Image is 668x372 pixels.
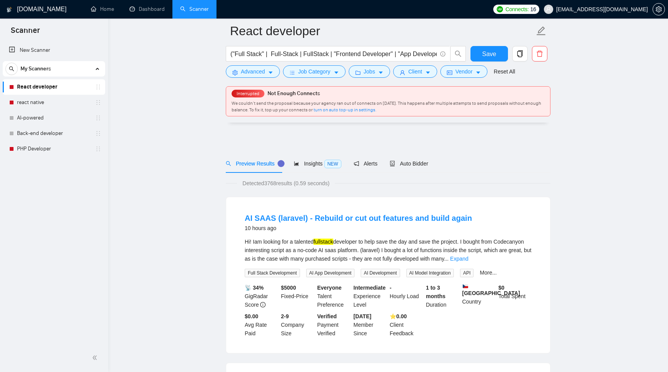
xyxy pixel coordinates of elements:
span: Connects: [505,5,528,14]
button: search [5,63,18,75]
span: double-left [92,354,100,362]
button: settingAdvancedcaret-down [226,65,280,78]
div: Payment Verified [316,312,352,338]
div: Experience Level [352,283,388,309]
img: logo [7,3,12,16]
span: Job Category [298,67,330,76]
a: Reset All [494,67,515,76]
span: edit [536,26,546,36]
input: Search Freelance Jobs... [230,49,437,59]
button: search [450,46,466,61]
div: Country [461,283,497,309]
span: holder [95,99,101,106]
div: Hi! Iam looking for a talented developer to help save the day and save the project. I bought from... [245,237,532,263]
span: holder [95,115,101,121]
b: 2-9 [281,313,289,319]
div: Tooltip anchor [278,160,285,167]
span: Preview Results [226,160,281,167]
img: 🇨🇿 [463,283,468,289]
span: Save [482,49,496,59]
div: Avg Rate Paid [243,312,279,338]
button: delete [532,46,547,61]
b: $ 0 [498,285,504,291]
li: New Scanner [3,43,105,58]
span: caret-down [334,70,339,75]
a: dashboardDashboard [130,6,165,12]
span: holder [95,84,101,90]
span: Not Enough Connects [268,90,320,97]
span: We couldn’t send the proposal because your agency ran out of connects on [DATE]. This happens aft... [232,101,541,113]
span: Scanner [5,25,46,41]
span: Advanced [241,67,265,76]
iframe: Intercom live chat [642,346,660,364]
span: search [226,161,231,166]
b: 1 to 3 months [426,285,446,299]
span: area-chart [294,161,299,166]
b: Everyone [317,285,342,291]
span: folder [355,70,361,75]
span: holder [95,130,101,137]
div: Total Spent [497,283,533,309]
a: Expand [450,256,468,262]
div: Company Size [279,312,316,338]
span: info-circle [260,302,266,307]
span: search [451,50,465,57]
div: GigRadar Score [243,283,279,309]
a: React developer [17,79,90,95]
a: turn on auto top-up in settings. [314,107,377,113]
button: idcardVendorcaret-down [440,65,487,78]
a: PHP Developer [17,141,90,157]
span: Interrupted [234,91,262,96]
span: caret-down [268,70,273,75]
a: More... [480,270,497,276]
span: Auto Bidder [390,160,428,167]
a: searchScanner [180,6,209,12]
img: upwork-logo.png [497,6,503,12]
button: setting [653,3,665,15]
a: AI SAAS (laravel) - Rebuild or cut out features and build again [245,214,472,222]
button: folderJobscaret-down [349,65,390,78]
a: Back-end developer [17,126,90,141]
span: Jobs [364,67,375,76]
div: 10 hours ago [245,224,472,233]
input: Scanner name... [230,21,535,41]
span: caret-down [378,70,383,75]
span: user [546,7,551,12]
span: AI Model Integration [406,269,454,277]
span: AI App Development [306,269,354,277]
b: Verified [317,313,337,319]
b: 📡 34% [245,285,264,291]
span: delete [532,50,547,57]
li: My Scanners [3,61,105,157]
span: caret-down [475,70,481,75]
a: setting [653,6,665,12]
span: Vendor [455,67,472,76]
b: ⭐️ 0.00 [390,313,407,319]
a: AI-powered [17,110,90,126]
span: info-circle [440,51,445,56]
span: idcard [447,70,452,75]
span: bars [290,70,295,75]
span: 16 [530,5,536,14]
a: react native [17,95,90,110]
span: robot [390,161,395,166]
div: Member Since [352,312,388,338]
button: Save [470,46,508,61]
span: copy [513,50,527,57]
span: Insights [294,160,341,167]
span: search [6,66,17,72]
div: Hourly Load [388,283,424,309]
span: caret-down [425,70,431,75]
span: API [460,269,474,277]
button: copy [512,46,528,61]
span: Client [408,67,422,76]
div: Duration [424,283,461,309]
b: [GEOGRAPHIC_DATA] [462,283,520,296]
mark: fullstack [314,239,333,245]
span: setting [232,70,238,75]
div: Talent Preference [316,283,352,309]
b: [DATE] [353,313,371,319]
span: holder [95,146,101,152]
span: AI Development [361,269,400,277]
